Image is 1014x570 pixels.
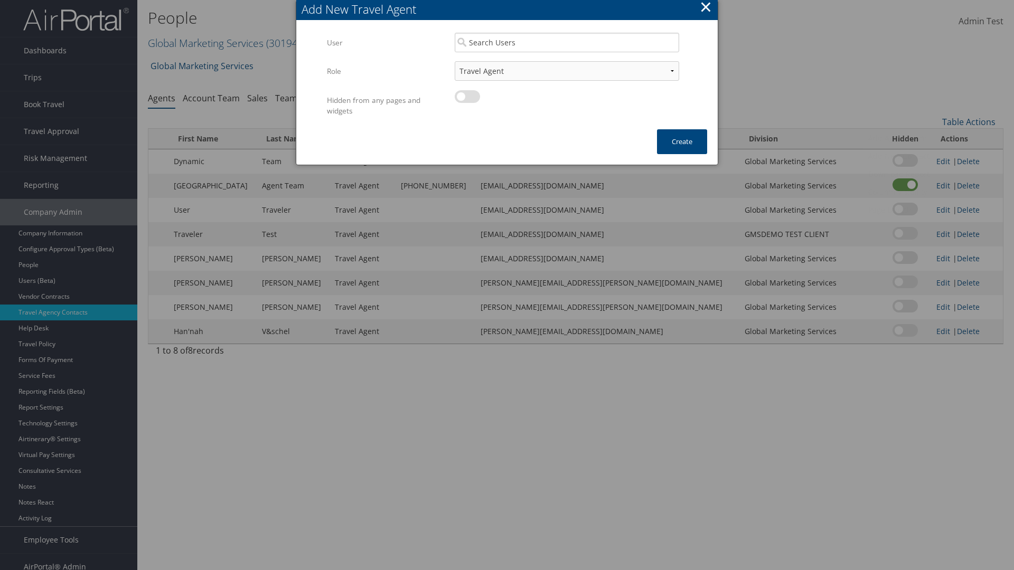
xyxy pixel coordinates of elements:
button: Create [657,129,707,154]
label: User [327,33,447,53]
a: Column Visibility [864,183,1003,201]
a: Download Report [864,165,1003,183]
div: Add New Travel Agent [302,1,718,17]
label: Role [327,61,447,81]
a: Add Agent Team [864,129,1003,147]
label: Hidden from any pages and widgets [327,90,447,121]
input: Search Users [455,33,679,52]
a: Page Length [864,201,1003,219]
a: Add New Contact [864,147,1003,165]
